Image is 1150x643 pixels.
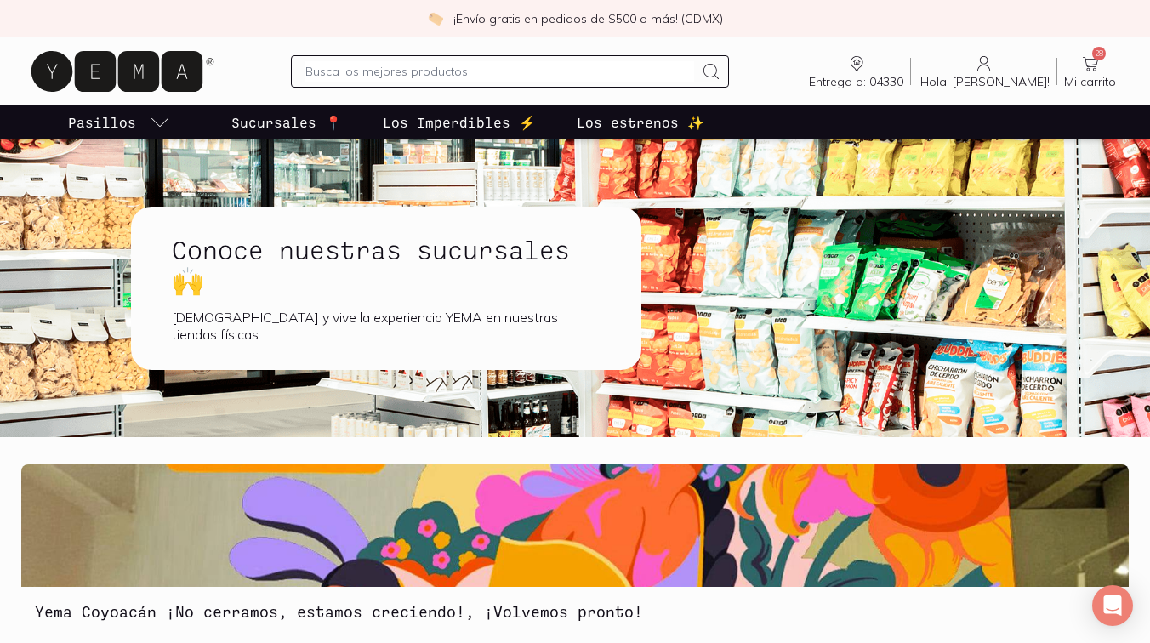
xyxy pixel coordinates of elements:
[573,105,708,139] a: Los estrenos ✨
[131,207,696,370] a: Conoce nuestras sucursales 🙌[DEMOGRAPHIC_DATA] y vive la experiencia YEMA en nuestras tiendas fís...
[379,105,539,139] a: Los Imperdibles ⚡️
[383,112,536,133] p: Los Imperdibles ⚡️
[305,61,694,82] input: Busca los mejores productos
[1064,74,1116,89] span: Mi carrito
[577,112,704,133] p: Los estrenos ✨
[809,74,903,89] span: Entrega a: 04330
[802,54,910,89] a: Entrega a: 04330
[35,600,1115,623] h3: Yema Coyoacán ¡No cerramos, estamos creciendo!, ¡Volvemos pronto!
[68,112,136,133] p: Pasillos
[1092,585,1133,626] div: Open Intercom Messenger
[231,112,342,133] p: Sucursales 📍
[65,105,174,139] a: pasillo-todos-link
[172,234,601,295] h1: Conoce nuestras sucursales 🙌
[453,10,723,27] p: ¡Envío gratis en pedidos de $500 o más! (CDMX)
[1057,54,1123,89] a: 28Mi carrito
[21,464,1129,587] img: Yema Coyoacán ¡No cerramos, estamos creciendo!, ¡Volvemos pronto!
[428,11,443,26] img: check
[911,54,1056,89] a: ¡Hola, [PERSON_NAME]!
[918,74,1050,89] span: ¡Hola, [PERSON_NAME]!
[172,309,601,343] div: [DEMOGRAPHIC_DATA] y vive la experiencia YEMA en nuestras tiendas físicas
[1092,47,1106,60] span: 28
[228,105,345,139] a: Sucursales 📍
